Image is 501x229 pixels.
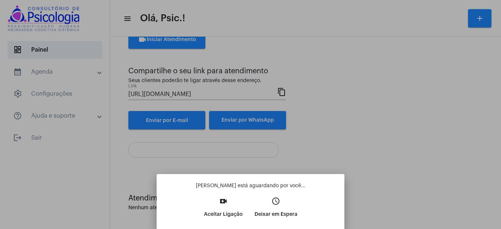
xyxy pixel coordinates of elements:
button: Deixar em Espera [249,195,303,226]
p: [PERSON_NAME] está aguardando por você... [162,182,339,189]
mat-icon: video_call [219,197,228,206]
button: Aceitar Ligação [198,195,249,226]
p: Deixar em Espera [255,208,297,221]
mat-icon: access_time [271,197,280,206]
p: Aceitar Ligação [204,208,243,221]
